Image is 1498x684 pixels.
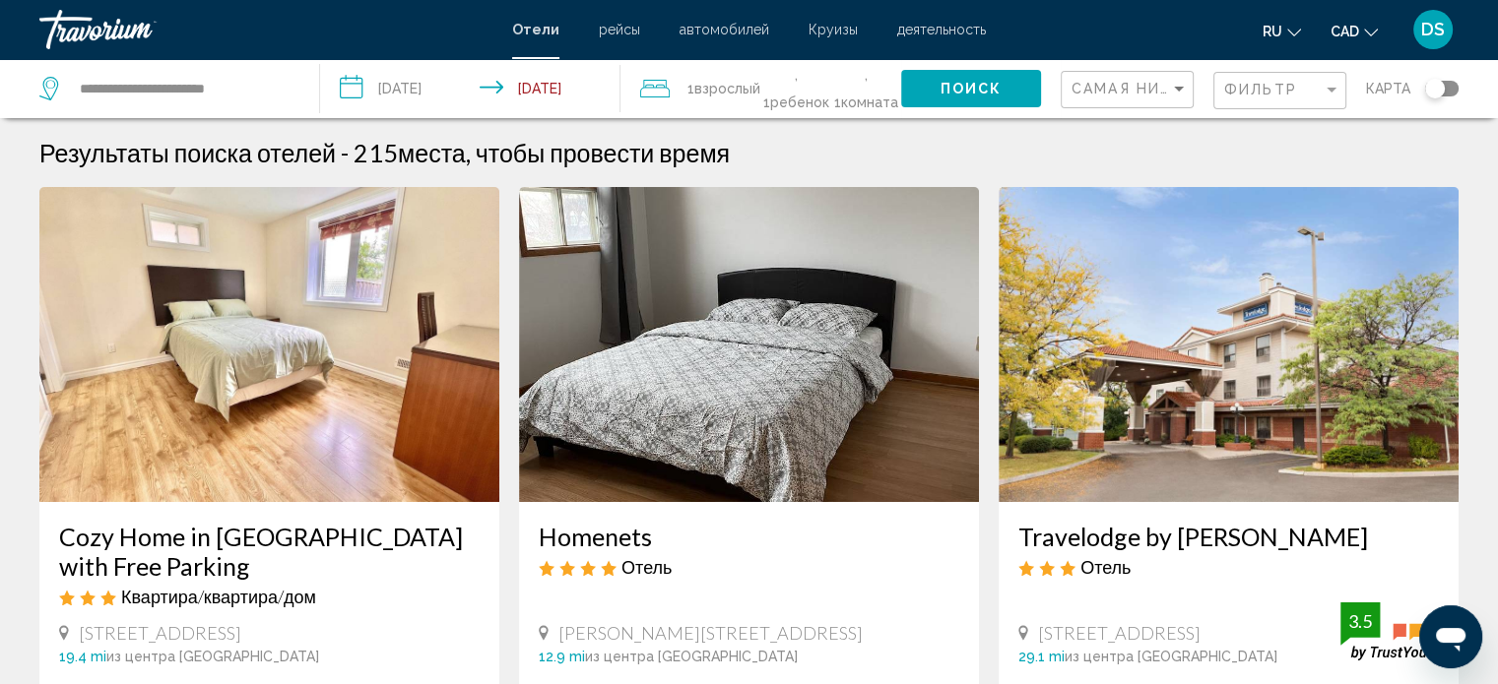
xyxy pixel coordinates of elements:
[1421,20,1445,39] span: DS
[585,649,798,664] span: из центра [GEOGRAPHIC_DATA]
[1263,24,1282,39] span: ru
[1407,9,1459,50] button: User Menu
[620,59,901,118] button: Travelers: 1 adult, 1 child
[341,138,349,167] span: -
[1213,71,1346,111] button: Filter
[519,187,979,502] img: Hotel image
[621,556,672,578] span: Отель
[1038,622,1201,644] span: [STREET_ADDRESS]
[1224,82,1297,97] span: Фильтр
[106,649,319,664] span: из центра [GEOGRAPHIC_DATA]
[79,622,241,644] span: [STREET_ADDRESS]
[809,22,858,37] a: Круизы
[354,138,730,167] h2: 215
[680,22,769,37] a: автомобилей
[59,522,480,581] a: Cozy Home in [GEOGRAPHIC_DATA] with Free Parking
[897,22,986,37] a: деятельность
[539,649,585,664] span: 12.9 mi
[121,586,316,607] span: Квартира/квартира/дом
[841,94,898,110] span: Комната
[831,61,900,116] span: , 1
[59,649,106,664] span: 19.4 mi
[39,187,499,502] img: Hotel image
[1018,649,1065,664] span: 29.1 mi
[558,622,863,644] span: [PERSON_NAME][STREET_ADDRESS]
[1419,605,1482,668] iframe: Кнопка запуска окна обмена сообщениями
[769,94,828,110] span: Ребенок
[1340,602,1439,660] img: trustyou-badge.svg
[539,556,959,578] div: 4 star Hotel
[1018,556,1439,578] div: 3 star Hotel
[1340,609,1380,633] div: 3.5
[1072,82,1188,98] mat-select: Sort by
[687,75,760,102] span: 1
[539,522,959,551] a: Homenets
[1072,81,1254,96] span: Самая низкая цена
[1080,556,1131,578] span: Отель
[320,59,620,118] button: Check-in date: Sep 22, 2025 Check-out date: Sep 24, 2025
[1410,80,1459,97] button: Toggle map
[1263,17,1301,45] button: Change language
[694,81,760,96] span: Взрослый
[901,70,1041,106] button: Поиск
[760,61,831,116] span: , 1
[941,82,1003,97] span: Поиск
[599,22,640,37] a: рейсы
[39,10,492,49] a: Travorium
[1065,649,1277,664] span: из центра [GEOGRAPHIC_DATA]
[999,187,1459,502] img: Hotel image
[512,22,559,37] a: Отели
[1331,24,1359,39] span: CAD
[1018,522,1439,551] a: Travelodge by [PERSON_NAME]
[59,586,480,607] div: 3 star Apartment
[1331,17,1378,45] button: Change currency
[398,138,730,167] span: места, чтобы провести время
[1366,75,1410,102] span: карта
[39,138,336,167] h1: Результаты поиска отелей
